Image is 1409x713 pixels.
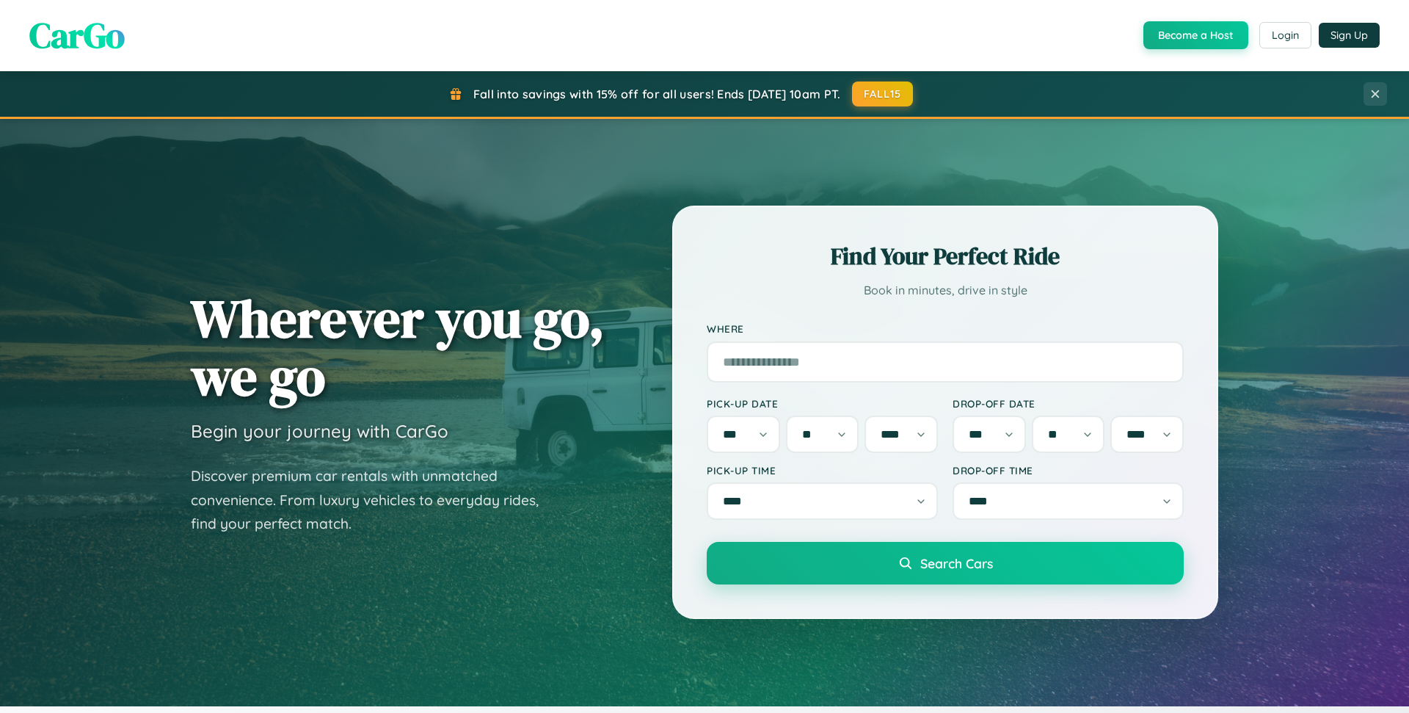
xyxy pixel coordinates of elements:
[191,420,448,442] h3: Begin your journey with CarGo
[1319,23,1380,48] button: Sign Up
[707,397,938,410] label: Pick-up Date
[707,240,1184,272] h2: Find Your Perfect Ride
[473,87,841,101] span: Fall into savings with 15% off for all users! Ends [DATE] 10am PT.
[707,464,938,477] label: Pick-up Time
[29,11,125,59] span: CarGo
[852,82,914,106] button: FALL15
[191,464,558,536] p: Discover premium car rentals with unmatched convenience. From luxury vehicles to everyday rides, ...
[707,542,1184,584] button: Search Cars
[1259,22,1311,48] button: Login
[1143,21,1248,49] button: Become a Host
[953,397,1184,410] label: Drop-off Date
[707,280,1184,301] p: Book in minutes, drive in style
[707,323,1184,336] label: Where
[920,555,993,571] span: Search Cars
[191,289,605,405] h1: Wherever you go, we go
[953,464,1184,477] label: Drop-off Time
